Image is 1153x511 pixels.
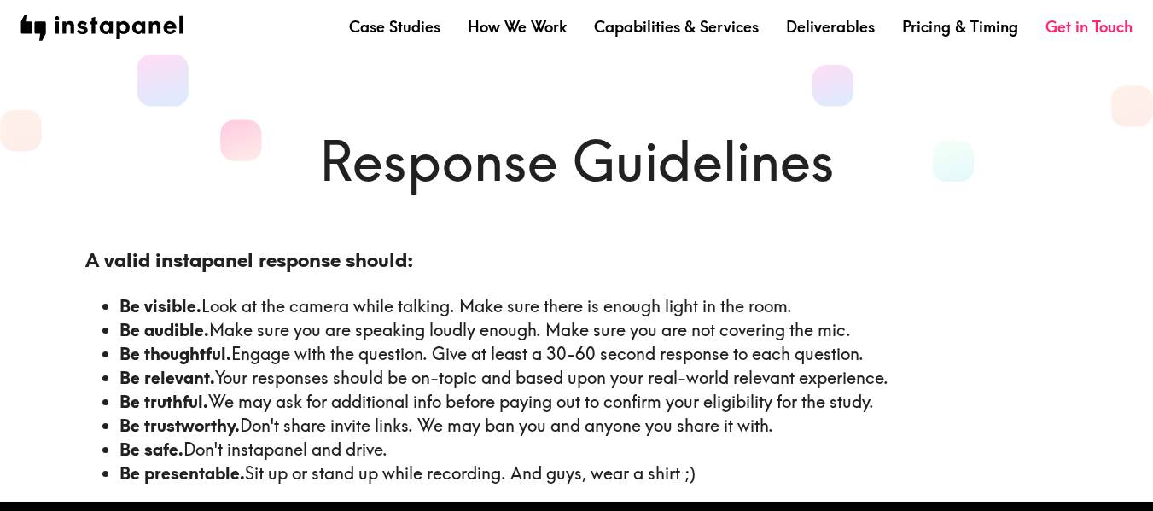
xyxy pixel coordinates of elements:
[20,15,183,41] img: instapanel
[119,414,1069,438] li: Don't share invite links. We may ban you and anyone you share it with.
[786,16,875,38] a: Deliverables
[85,123,1069,200] h1: Response Guidelines
[1045,16,1133,38] a: Get in Touch
[119,342,1069,366] li: Engage with the question. Give at least a 30-60 second response to each question.
[119,318,1069,342] li: Make sure you are speaking loudly enough. Make sure you are not covering the mic.
[119,319,209,340] b: Be audible.
[119,415,240,436] b: Be trustworthy.
[119,366,1069,390] li: Your responses should be on-topic and based upon your real-world relevant experience.
[119,391,208,412] b: Be truthful.
[119,462,1069,485] li: Sit up or stand up while recording. And guys, wear a shirt ;)
[119,438,1069,462] li: Don't instapanel and drive.
[85,247,1069,275] h3: A valid instapanel response should:
[349,16,440,38] a: Case Studies
[119,367,215,388] b: Be relevant.
[119,462,245,484] b: Be presentable.
[594,16,759,38] a: Capabilities & Services
[119,343,231,364] b: Be thoughtful.
[119,295,201,316] b: Be visible.
[468,16,567,38] a: How We Work
[119,390,1069,414] li: We may ask for additional info before paying out to confirm your eligibility for the study.
[119,294,1069,318] li: Look at the camera while talking. Make sure there is enough light in the room.
[119,438,183,460] b: Be safe.
[902,16,1018,38] a: Pricing & Timing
